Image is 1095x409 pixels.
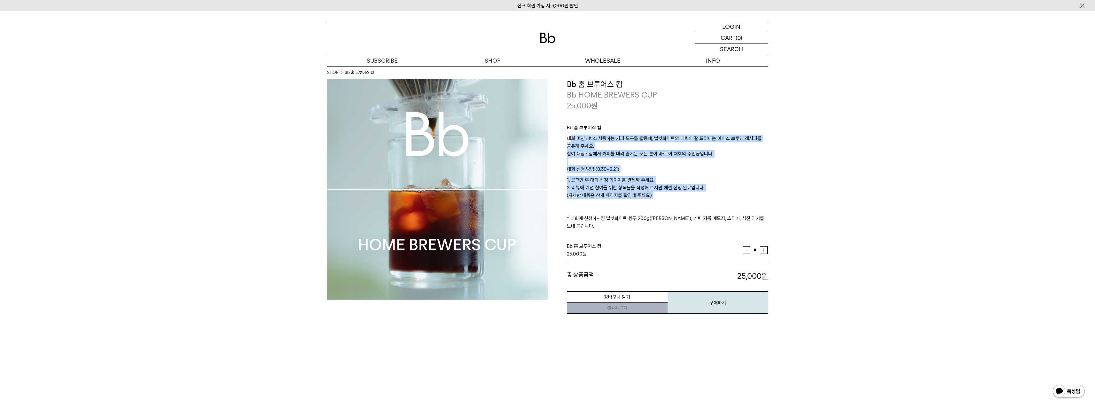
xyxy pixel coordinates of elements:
[567,79,768,90] h3: Bb 홈 브루어스 컵
[736,32,742,43] p: (0)
[437,55,548,66] a: SHOP
[567,100,598,111] p: 25,000
[722,21,740,32] p: LOGIN
[540,33,555,43] img: 로고
[567,165,768,176] p: 대회 신청 방법 (8.30~9.21)
[548,55,658,66] p: WHOLESALE
[567,250,743,258] div: 원
[327,69,338,76] a: SHOP
[567,302,668,314] a: 새창
[591,101,598,110] span: 원
[567,124,768,135] p: Bb 홈 브루어스 컵
[658,55,768,66] p: INFO
[327,55,437,66] a: SUBSCRIBE
[567,243,601,249] span: Bb 홈 브루어스 컵
[668,291,768,314] button: 구매하기
[695,32,768,43] a: CART (0)
[567,291,668,303] button: 장바구니 담기
[762,271,768,281] b: 원
[567,90,768,100] p: Bb HOME BREWERS CUP
[720,43,743,55] p: SEARCH
[567,135,768,165] p: 대회 미션 : 평소 사용하는 커피 도구를 활용해, 벨벳화이트의 매력이 잘 드러나는 아이스 브루잉 레시피를 공유해 주세요. 참여 대상 : 집에서 커피를 내려 즐기는 모든 분이 ...
[695,21,768,32] a: LOGIN
[567,251,583,257] strong: 25,000
[567,271,668,282] dt: 총 상품금액
[737,271,768,281] strong: 25,000
[327,79,548,300] img: Bb 홈 브루어스 컵
[567,176,768,230] p: 1. 로그인 후 대회 신청 페이지를 결제해 주세요. 2. 리뷰에 예선 참여를 위한 항목들을 작성해 주시면 예선 신청 완료입니다. (자세한 내용은 상세 페이지를 확인해 주세요....
[517,3,578,9] a: 신규 회원 가입 시 3,000원 할인
[345,69,374,76] li: Bb 홈 브루어스 컵
[743,246,750,254] button: 감소
[760,246,768,254] button: 증가
[721,32,736,43] p: CART
[1052,384,1085,399] img: 카카오톡 채널 1:1 채팅 버튼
